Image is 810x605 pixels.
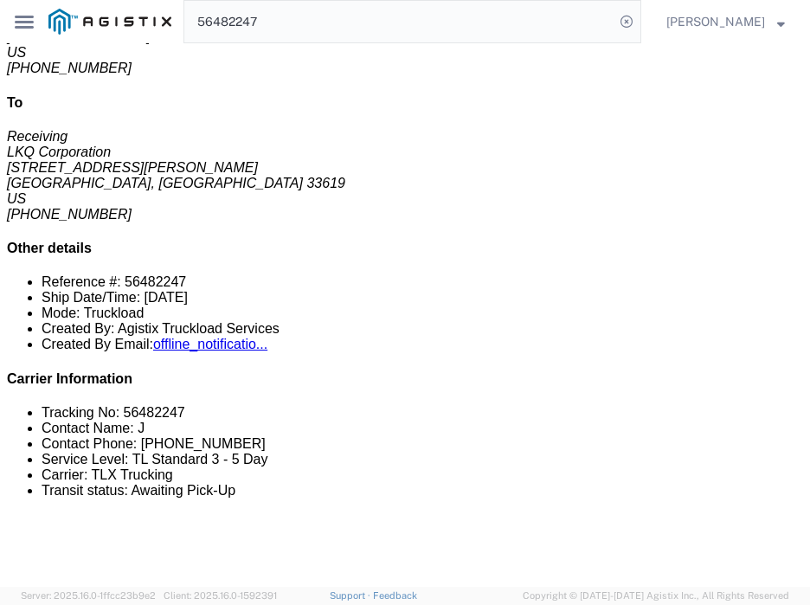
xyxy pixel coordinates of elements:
span: Copyright © [DATE]-[DATE] Agistix Inc., All Rights Reserved [523,589,789,603]
span: Joey Vernier [666,12,765,31]
button: [PERSON_NAME] [665,11,786,32]
span: Server: 2025.16.0-1ffcc23b9e2 [21,590,156,601]
img: logo [48,9,171,35]
input: Search for shipment number, reference number [184,1,614,42]
a: Support [330,590,373,601]
span: Client: 2025.16.0-1592391 [164,590,277,601]
a: Feedback [373,590,417,601]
